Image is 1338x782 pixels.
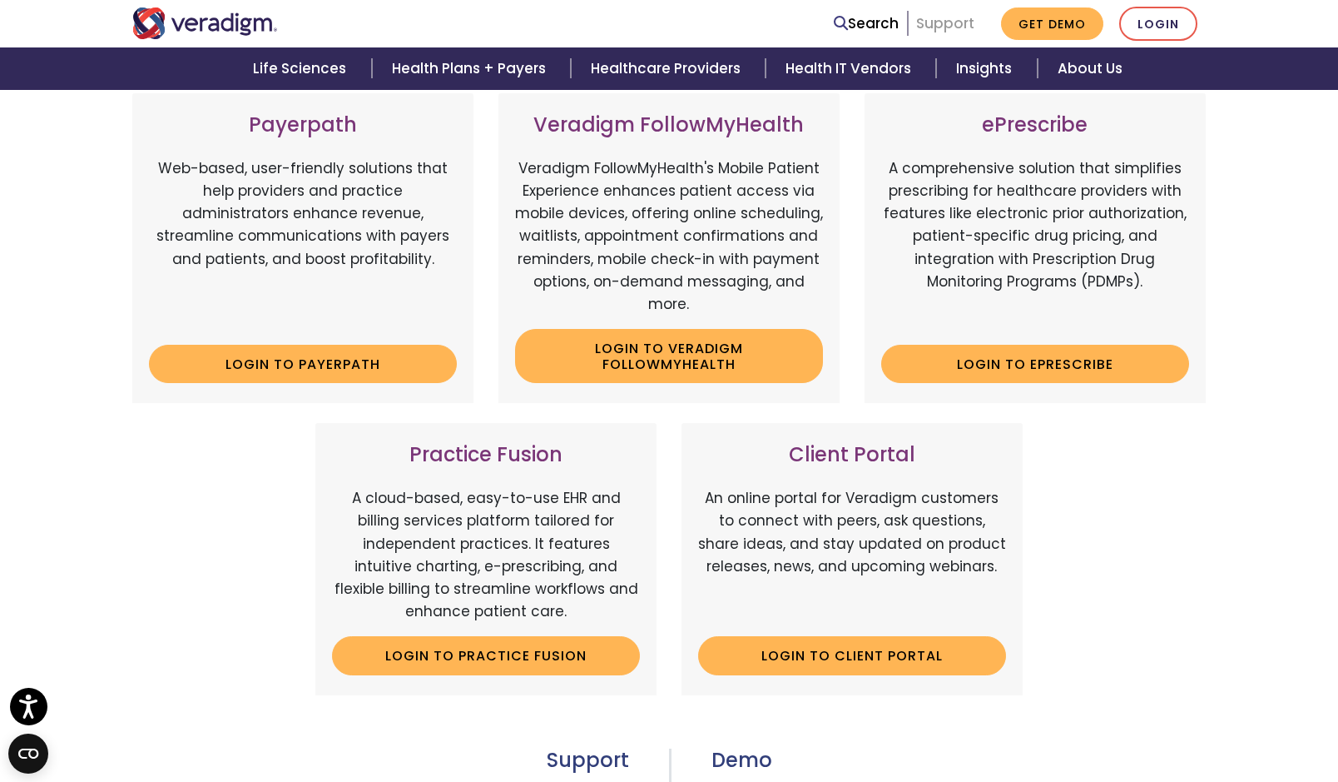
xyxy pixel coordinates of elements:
[332,487,640,623] p: A cloud-based, easy-to-use EHR and billing services platform tailored for independent practices. ...
[515,113,823,137] h3: Veradigm FollowMyHealth
[1038,47,1142,90] a: About Us
[132,749,629,773] h3: Support
[698,487,1006,623] p: An online portal for Veradigm customers to connect with peers, ask questions, share ideas, and st...
[1119,7,1197,41] a: Login
[881,157,1189,332] p: A comprehensive solution that simplifies prescribing for healthcare providers with features like ...
[698,636,1006,675] a: Login to Client Portal
[1001,7,1103,40] a: Get Demo
[936,47,1037,90] a: Insights
[916,13,974,33] a: Support
[149,113,457,137] h3: Payerpath
[332,443,640,467] h3: Practice Fusion
[766,47,936,90] a: Health IT Vendors
[711,749,1206,773] h3: Demo
[233,47,371,90] a: Life Sciences
[881,113,1189,137] h3: ePrescribe
[8,734,48,774] button: Open CMP widget
[515,329,823,383] a: Login to Veradigm FollowMyHealth
[698,443,1006,467] h3: Client Portal
[834,12,899,35] a: Search
[149,157,457,332] p: Web-based, user-friendly solutions that help providers and practice administrators enhance revenu...
[149,345,457,383] a: Login to Payerpath
[515,157,823,316] p: Veradigm FollowMyHealth's Mobile Patient Experience enhances patient access via mobile devices, o...
[571,47,766,90] a: Healthcare Providers
[132,7,278,39] img: Veradigm logo
[881,345,1189,383] a: Login to ePrescribe
[372,47,571,90] a: Health Plans + Payers
[332,636,640,675] a: Login to Practice Fusion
